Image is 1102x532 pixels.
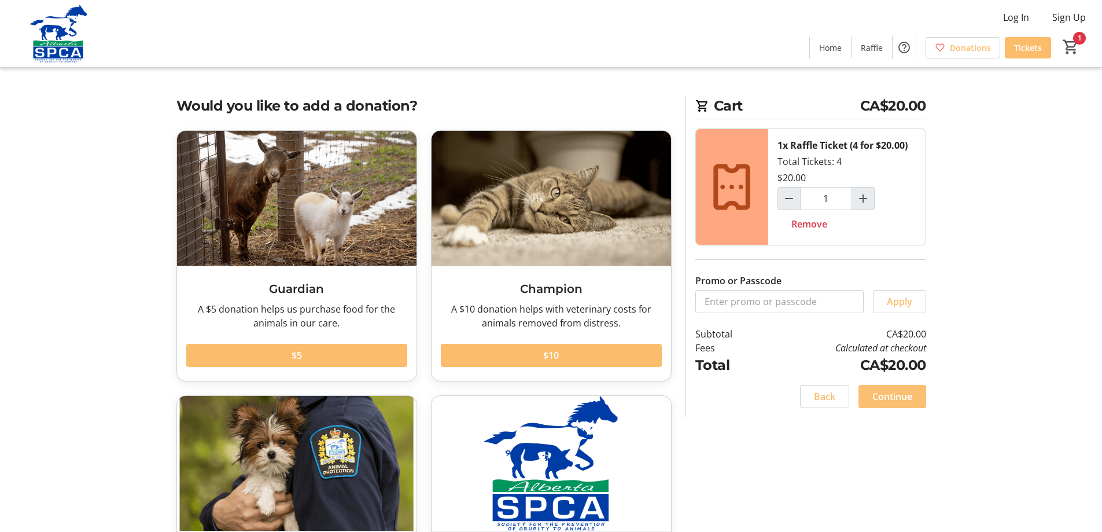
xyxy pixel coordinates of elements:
span: CA$20.00 [860,96,926,116]
button: Increment by one [852,188,874,210]
span: Sign Up [1052,10,1086,24]
h3: Guardian [186,280,407,298]
a: Raffle [852,37,892,58]
img: Animal Hero [177,396,417,531]
div: $20.00 [777,171,806,185]
span: Remove [791,217,827,231]
label: Promo or Passcode [695,274,782,288]
td: Subtotal [695,327,762,341]
span: Back [814,390,835,403]
span: Donations [950,42,991,54]
td: CA$20.00 [762,327,926,341]
button: Remove [777,212,841,236]
span: Raffle [861,42,883,54]
button: Sign Up [1043,8,1095,27]
span: $5 [292,348,302,362]
button: Back [800,385,849,408]
span: Log In [1003,10,1029,24]
img: Donate Another Amount [432,396,671,531]
h2: Would you like to add a donation? [176,96,672,116]
div: Total Tickets: 4 [768,129,926,245]
div: 1x Raffle Ticket (4 for $20.00) [777,138,908,152]
input: Raffle Ticket (4 for $20.00) Quantity [800,187,852,210]
img: Alberta SPCA's Logo [7,5,110,63]
span: $10 [543,348,559,362]
img: Guardian [177,131,417,266]
span: Apply [887,295,912,309]
td: Calculated at checkout [762,341,926,355]
td: Total [695,355,762,376]
span: Home [819,42,842,54]
td: CA$20.00 [762,355,926,376]
button: Decrement by one [778,188,800,210]
button: $5 [186,344,407,367]
input: Enter promo or passcode [695,290,864,313]
h2: Cart [695,96,926,119]
span: Tickets [1014,42,1042,54]
button: Log In [994,8,1038,27]
img: Champion [432,131,671,266]
button: Help [893,36,916,59]
a: Home [810,37,851,58]
div: A $10 donation helps with veterinary costs for animals removed from distress. [441,302,662,330]
button: Continue [858,385,926,408]
h3: Champion [441,280,662,298]
a: Tickets [1005,37,1051,58]
button: Apply [873,290,926,313]
button: $10 [441,344,662,367]
span: Continue [872,390,912,403]
div: A $5 donation helps us purchase food for the animals in our care. [186,302,407,330]
button: Cart [1060,36,1081,57]
td: Fees [695,341,762,355]
a: Donations [926,37,1000,58]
